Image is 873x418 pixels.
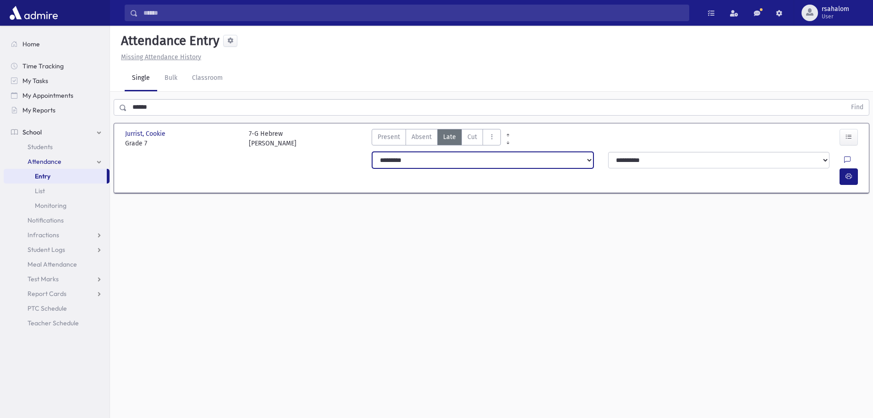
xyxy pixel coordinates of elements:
[117,33,220,49] h5: Attendance Entry
[4,198,110,213] a: Monitoring
[125,66,157,91] a: Single
[4,154,110,169] a: Attendance
[22,91,73,100] span: My Appointments
[22,62,64,70] span: Time Tracking
[412,132,432,142] span: Absent
[22,40,40,48] span: Home
[121,53,201,61] u: Missing Attendance History
[4,88,110,103] a: My Appointments
[846,100,869,115] button: Find
[4,272,110,286] a: Test Marks
[35,172,50,180] span: Entry
[372,129,501,148] div: AttTypes
[4,184,110,198] a: List
[27,319,79,327] span: Teacher Schedule
[27,275,59,283] span: Test Marks
[822,6,849,13] span: rsahalom
[4,139,110,154] a: Students
[4,213,110,228] a: Notifications
[35,187,45,195] span: List
[157,66,185,91] a: Bulk
[27,143,53,151] span: Students
[117,53,201,61] a: Missing Attendance History
[27,245,65,254] span: Student Logs
[27,304,67,312] span: PTC Schedule
[27,231,59,239] span: Infractions
[4,242,110,257] a: Student Logs
[822,13,849,20] span: User
[4,169,107,184] a: Entry
[378,132,400,142] span: Present
[27,260,77,268] span: Meal Attendance
[4,73,110,88] a: My Tasks
[4,125,110,139] a: School
[4,228,110,242] a: Infractions
[27,290,66,298] span: Report Cards
[22,106,55,114] span: My Reports
[4,103,110,117] a: My Reports
[22,77,48,85] span: My Tasks
[138,5,689,21] input: Search
[27,157,61,166] span: Attendance
[7,4,60,22] img: AdmirePro
[249,129,296,148] div: 7-G Hebrew [PERSON_NAME]
[4,257,110,272] a: Meal Attendance
[22,128,42,136] span: School
[4,316,110,330] a: Teacher Schedule
[125,139,240,148] span: Grade 7
[4,301,110,316] a: PTC Schedule
[443,132,456,142] span: Late
[185,66,230,91] a: Classroom
[27,216,64,224] span: Notifications
[125,129,167,139] span: Jurrist, Cookie
[467,132,477,142] span: Cut
[4,59,110,73] a: Time Tracking
[35,201,66,210] span: Monitoring
[4,286,110,301] a: Report Cards
[4,37,110,51] a: Home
